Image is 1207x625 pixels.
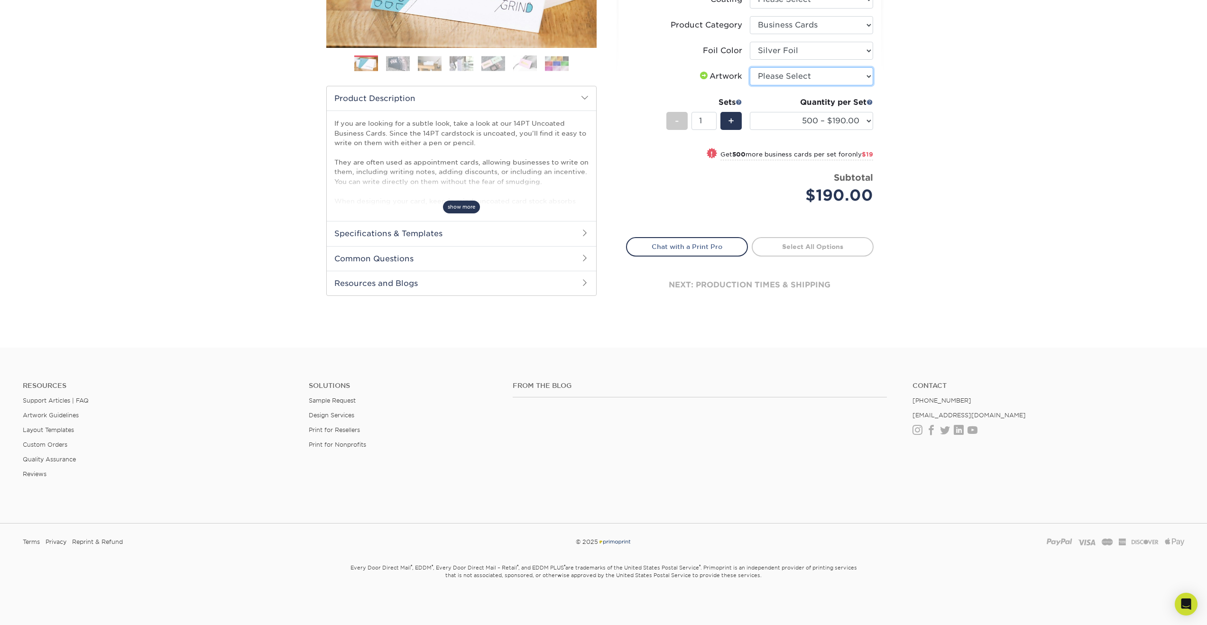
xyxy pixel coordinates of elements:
[72,535,123,549] a: Reprint & Refund
[912,412,1026,419] a: [EMAIL_ADDRESS][DOMAIN_NAME]
[432,564,433,569] sup: ®
[23,397,89,404] a: Support Articles | FAQ
[671,19,742,31] div: Product Category
[720,151,873,160] small: Get more business cards per set for
[626,237,748,256] a: Chat with a Print Pro
[545,56,569,71] img: Business Cards 07
[517,564,518,569] sup: ®
[1175,593,1198,616] div: Open Intercom Messenger
[757,184,873,207] div: $190.00
[23,470,46,478] a: Reviews
[309,382,498,390] h4: Solutions
[327,86,596,110] h2: Product Description
[564,564,565,569] sup: ®
[407,535,799,549] div: © 2025
[354,52,378,76] img: Business Cards 01
[309,441,366,448] a: Print for Nonprofits
[728,114,734,128] span: +
[23,382,295,390] h4: Resources
[703,45,742,56] div: Foil Color
[834,172,873,183] strong: Subtotal
[23,412,79,419] a: Artwork Guidelines
[513,382,887,390] h4: From the Blog
[912,382,1184,390] a: Contact
[848,151,873,158] span: only
[327,221,596,246] h2: Specifications & Templates
[598,538,631,545] img: Primoprint
[862,151,873,158] span: $19
[309,397,356,404] a: Sample Request
[327,271,596,295] h2: Resources and Blogs
[23,441,67,448] a: Custom Orders
[666,97,742,108] div: Sets
[732,151,746,158] strong: 500
[450,56,473,71] img: Business Cards 04
[698,71,742,82] div: Artwork
[513,55,537,72] img: Business Cards 06
[418,56,442,71] img: Business Cards 03
[750,97,873,108] div: Quantity per Set
[411,564,412,569] sup: ®
[46,535,66,549] a: Privacy
[752,237,874,256] a: Select All Options
[326,561,881,602] small: Every Door Direct Mail , EDDM , Every Door Direct Mail – Retail , and EDDM PLUS are trademarks of...
[23,456,76,463] a: Quality Assurance
[334,119,589,283] p: If you are looking for a subtle look, take a look at our 14PT Uncoated Business Cards. Since the ...
[912,397,971,404] a: [PHONE_NUMBER]
[626,257,874,313] div: next: production times & shipping
[309,412,354,419] a: Design Services
[710,149,713,159] span: !
[309,426,360,433] a: Print for Resellers
[386,56,410,71] img: Business Cards 02
[443,201,480,213] span: show more
[23,535,40,549] a: Terms
[481,56,505,71] img: Business Cards 05
[23,426,74,433] a: Layout Templates
[327,246,596,271] h2: Common Questions
[675,114,679,128] span: -
[699,564,700,569] sup: ®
